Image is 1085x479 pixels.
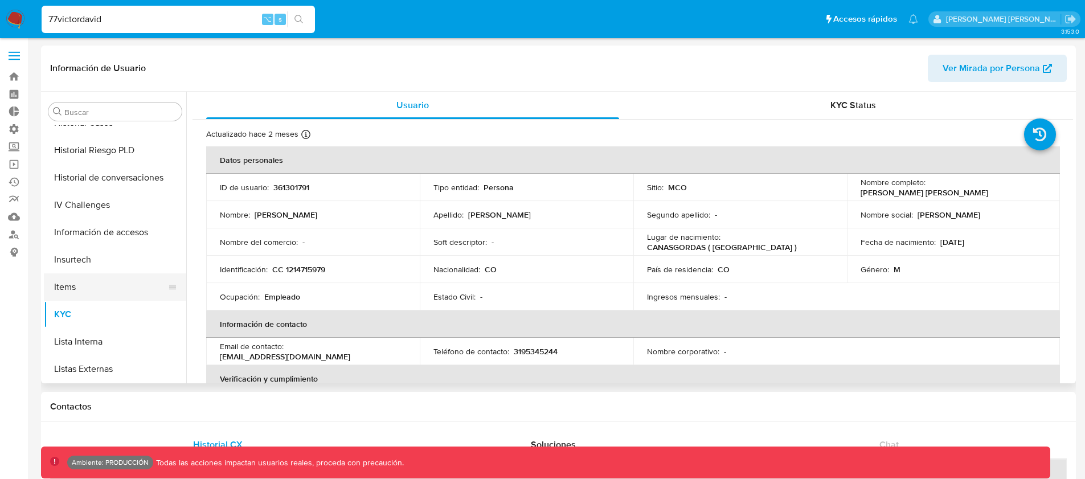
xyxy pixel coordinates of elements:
[220,237,298,247] p: Nombre del comercio :
[263,14,272,24] span: ⌥
[433,237,487,247] p: Soft descriptor :
[908,14,918,24] a: Notificaciones
[433,182,479,193] p: Tipo entidad :
[468,210,531,220] p: [PERSON_NAME]
[264,292,300,302] p: Empleado
[861,210,913,220] p: Nombre social :
[44,191,186,219] button: IV Challenges
[44,301,186,328] button: KYC
[50,401,1067,412] h1: Contactos
[50,63,146,74] h1: Información de Usuario
[206,146,1060,174] th: Datos personales
[918,210,980,220] p: [PERSON_NAME]
[44,273,177,301] button: Items
[861,264,889,275] p: Género :
[44,355,186,383] button: Listas Externas
[279,14,282,24] span: s
[946,14,1061,24] p: victor.david@mercadolibre.com.co
[647,264,713,275] p: País de residencia :
[647,210,710,220] p: Segundo apellido :
[647,242,797,252] p: CANASGORDAS ( [GEOGRAPHIC_DATA] )
[302,237,305,247] p: -
[715,210,717,220] p: -
[206,129,298,140] p: Actualizado hace 2 meses
[484,182,514,193] p: Persona
[940,237,964,247] p: [DATE]
[44,137,186,164] button: Historial Riesgo PLD
[647,346,719,357] p: Nombre corporativo :
[206,310,1060,338] th: Información de contacto
[724,346,726,357] p: -
[861,187,988,198] p: [PERSON_NAME] [PERSON_NAME]
[72,460,149,465] p: Ambiente: PRODUCCIÓN
[647,182,664,193] p: Sitio :
[879,438,899,451] span: Chat
[220,182,269,193] p: ID de usuario :
[943,55,1040,82] span: Ver Mirada por Persona
[894,264,900,275] p: M
[64,107,177,117] input: Buscar
[718,264,730,275] p: CO
[433,346,509,357] p: Teléfono de contacto :
[272,264,325,275] p: CC 1214715979
[433,264,480,275] p: Nacionalidad :
[647,292,720,302] p: Ingresos mensuales :
[514,346,558,357] p: 3195345244
[724,292,727,302] p: -
[287,11,310,27] button: search-icon
[531,438,576,451] span: Soluciones
[44,164,186,191] button: Historial de conversaciones
[668,182,687,193] p: MCO
[833,13,897,25] span: Accesos rápidos
[153,457,404,468] p: Todas las acciones impactan usuarios reales, proceda con precaución.
[433,292,476,302] p: Estado Civil :
[220,292,260,302] p: Ocupación :
[220,264,268,275] p: Identificación :
[193,438,243,451] span: Historial CX
[830,99,876,112] span: KYC Status
[433,210,464,220] p: Apellido :
[206,365,1060,392] th: Verificación y cumplimiento
[492,237,494,247] p: -
[861,237,936,247] p: Fecha de nacimiento :
[44,246,186,273] button: Insurtech
[220,210,250,220] p: Nombre :
[485,264,497,275] p: CO
[220,351,350,362] p: [EMAIL_ADDRESS][DOMAIN_NAME]
[44,328,186,355] button: Lista Interna
[255,210,317,220] p: [PERSON_NAME]
[1064,13,1076,25] a: Salir
[647,232,720,242] p: Lugar de nacimiento :
[44,219,186,246] button: Información de accesos
[42,12,315,27] input: Buscar usuario o caso...
[480,292,482,302] p: -
[928,55,1067,82] button: Ver Mirada por Persona
[220,341,284,351] p: Email de contacto :
[273,182,309,193] p: 361301791
[396,99,429,112] span: Usuario
[861,177,926,187] p: Nombre completo :
[53,107,62,116] button: Buscar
